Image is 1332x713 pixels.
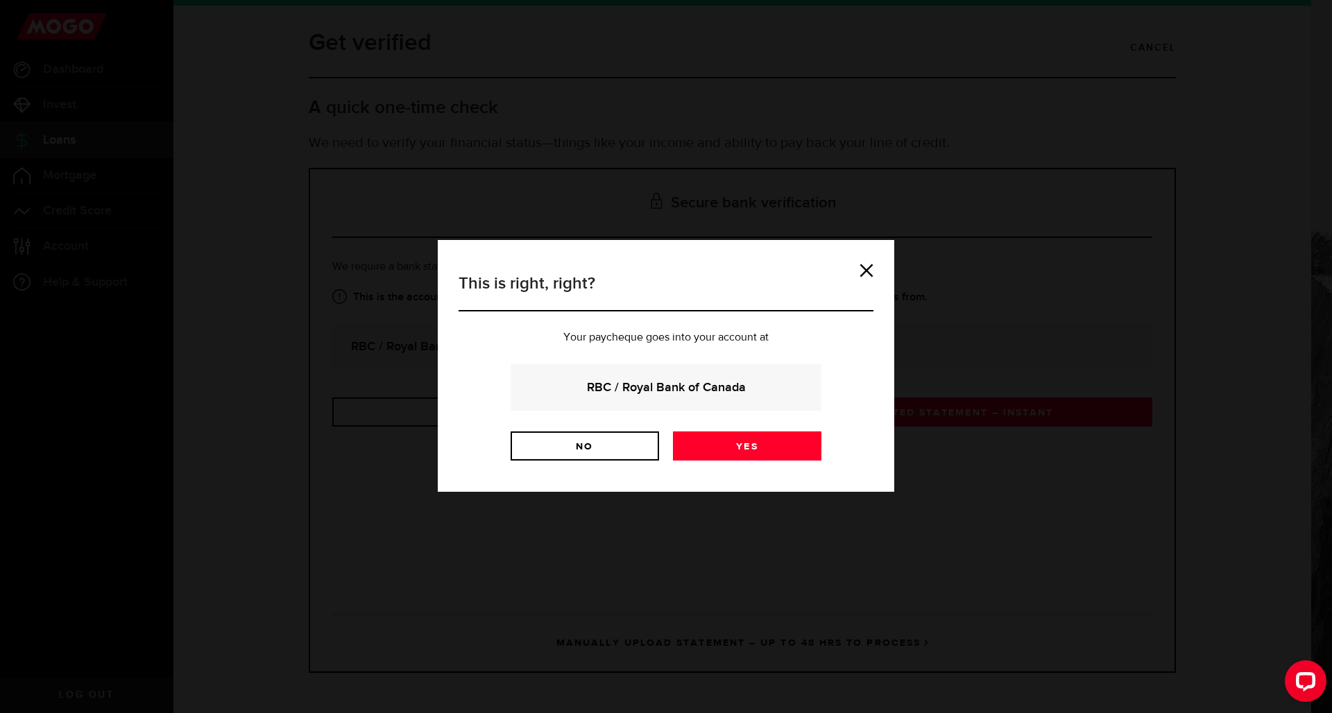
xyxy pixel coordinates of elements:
a: Yes [673,431,821,461]
a: No [511,431,659,461]
strong: RBC / Royal Bank of Canada [529,378,803,397]
h3: This is right, right? [459,271,873,311]
iframe: LiveChat chat widget [1274,655,1332,713]
p: Your paycheque goes into your account at [459,332,873,343]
